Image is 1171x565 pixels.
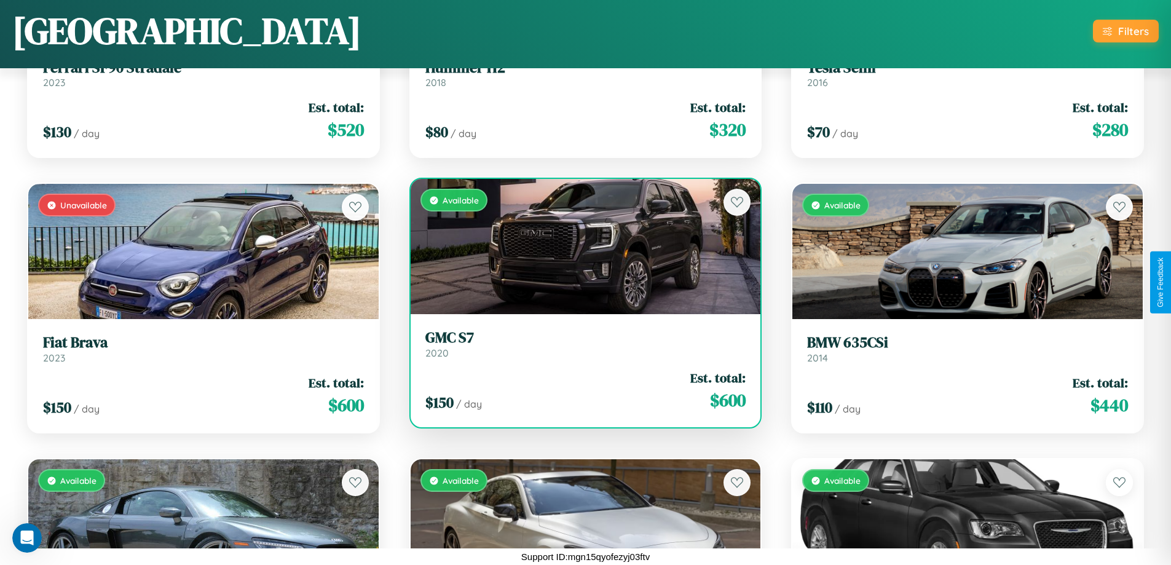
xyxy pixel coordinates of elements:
span: 2023 [43,352,65,364]
span: Est. total: [309,98,364,116]
span: Est. total: [690,369,746,387]
span: / day [74,127,100,140]
span: $ 80 [425,122,448,142]
span: Available [443,195,479,205]
h3: Fiat Brava [43,334,364,352]
span: Available [443,475,479,486]
span: $ 320 [709,117,746,142]
span: Est. total: [1073,98,1128,116]
span: $ 150 [43,397,71,417]
span: 2016 [807,76,828,89]
span: / day [456,398,482,410]
span: $ 520 [328,117,364,142]
a: Ferrari SF90 Stradale2023 [43,59,364,89]
h1: [GEOGRAPHIC_DATA] [12,6,361,56]
span: $ 280 [1092,117,1128,142]
span: $ 600 [710,388,746,413]
span: $ 440 [1090,393,1128,417]
span: / day [451,127,476,140]
span: $ 600 [328,393,364,417]
a: Hummer H22018 [425,59,746,89]
span: 2018 [425,76,446,89]
span: Available [824,200,861,210]
iframe: Intercom live chat [12,523,42,553]
span: / day [832,127,858,140]
h3: BMW 635CSi [807,334,1128,352]
span: Est. total: [690,98,746,116]
span: / day [74,403,100,415]
a: Tesla Semi2016 [807,59,1128,89]
div: Filters [1118,25,1149,38]
span: Est. total: [309,374,364,392]
span: $ 70 [807,122,830,142]
a: Fiat Brava2023 [43,334,364,364]
div: Give Feedback [1156,258,1165,307]
span: / day [835,403,861,415]
span: 2014 [807,352,828,364]
span: Available [60,475,97,486]
span: $ 130 [43,122,71,142]
p: Support ID: mgn15qyofezyj03ftv [521,548,650,565]
a: GMC S72020 [425,329,746,359]
span: Est. total: [1073,374,1128,392]
span: 2020 [425,347,449,359]
h3: GMC S7 [425,329,746,347]
span: 2023 [43,76,65,89]
button: Filters [1093,20,1159,42]
span: $ 110 [807,397,832,417]
span: Unavailable [60,200,107,210]
a: BMW 635CSi2014 [807,334,1128,364]
span: $ 150 [425,392,454,413]
span: Available [824,475,861,486]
